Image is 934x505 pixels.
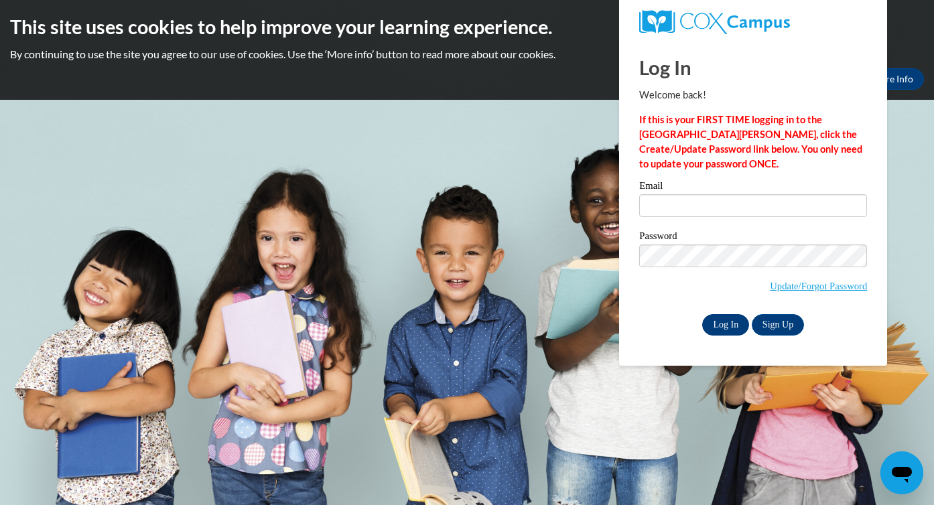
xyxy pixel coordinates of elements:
h1: Log In [639,54,867,81]
a: COX Campus [639,10,867,34]
iframe: Button to launch messaging window [880,451,923,494]
strong: If this is your FIRST TIME logging in to the [GEOGRAPHIC_DATA][PERSON_NAME], click the Create/Upd... [639,114,862,169]
label: Email [639,181,867,194]
img: COX Campus [639,10,789,34]
h2: This site uses cookies to help improve your learning experience. [10,13,924,40]
label: Password [639,231,867,244]
p: Welcome back! [639,88,867,102]
input: Log In [702,314,749,336]
a: Sign Up [752,314,804,336]
a: Update/Forgot Password [770,281,867,291]
p: By continuing to use the site you agree to our use of cookies. Use the ‘More info’ button to read... [10,47,924,62]
a: More Info [861,68,924,90]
